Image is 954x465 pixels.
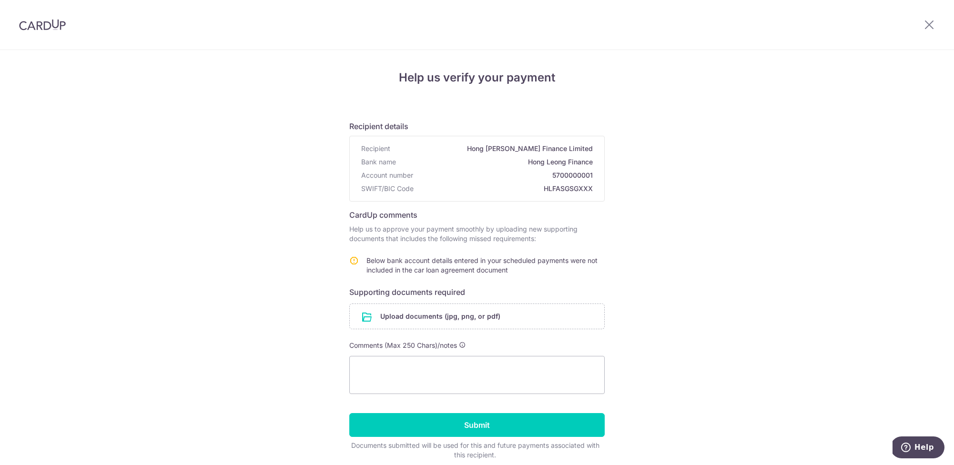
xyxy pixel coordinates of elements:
[417,184,593,193] span: HLFASGSGXXX
[349,303,605,329] div: Upload documents (jpg, png, or pdf)
[349,121,605,132] h6: Recipient details
[361,157,396,167] span: Bank name
[349,69,605,86] h4: Help us verify your payment
[349,224,605,243] p: Help us to approve your payment smoothly by uploading new supporting documents that includes the ...
[400,157,593,167] span: Hong Leong Finance
[349,441,601,460] div: Documents submitted will be used for this and future payments associated with this recipient.
[417,171,593,180] span: 5700000001
[361,184,414,193] span: SWIFT/BIC Code
[349,209,605,221] h6: CardUp comments
[893,436,944,460] iframe: Opens a widget where you can find more information
[349,286,605,298] h6: Supporting documents required
[19,19,66,30] img: CardUp
[366,256,598,274] span: Below bank account details entered in your scheduled payments were not included in the car loan a...
[361,171,413,180] span: Account number
[394,144,593,153] span: Hong [PERSON_NAME] Finance Limited
[361,144,390,153] span: Recipient
[349,341,457,349] span: Comments (Max 250 Chars)/notes
[349,413,605,437] input: Submit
